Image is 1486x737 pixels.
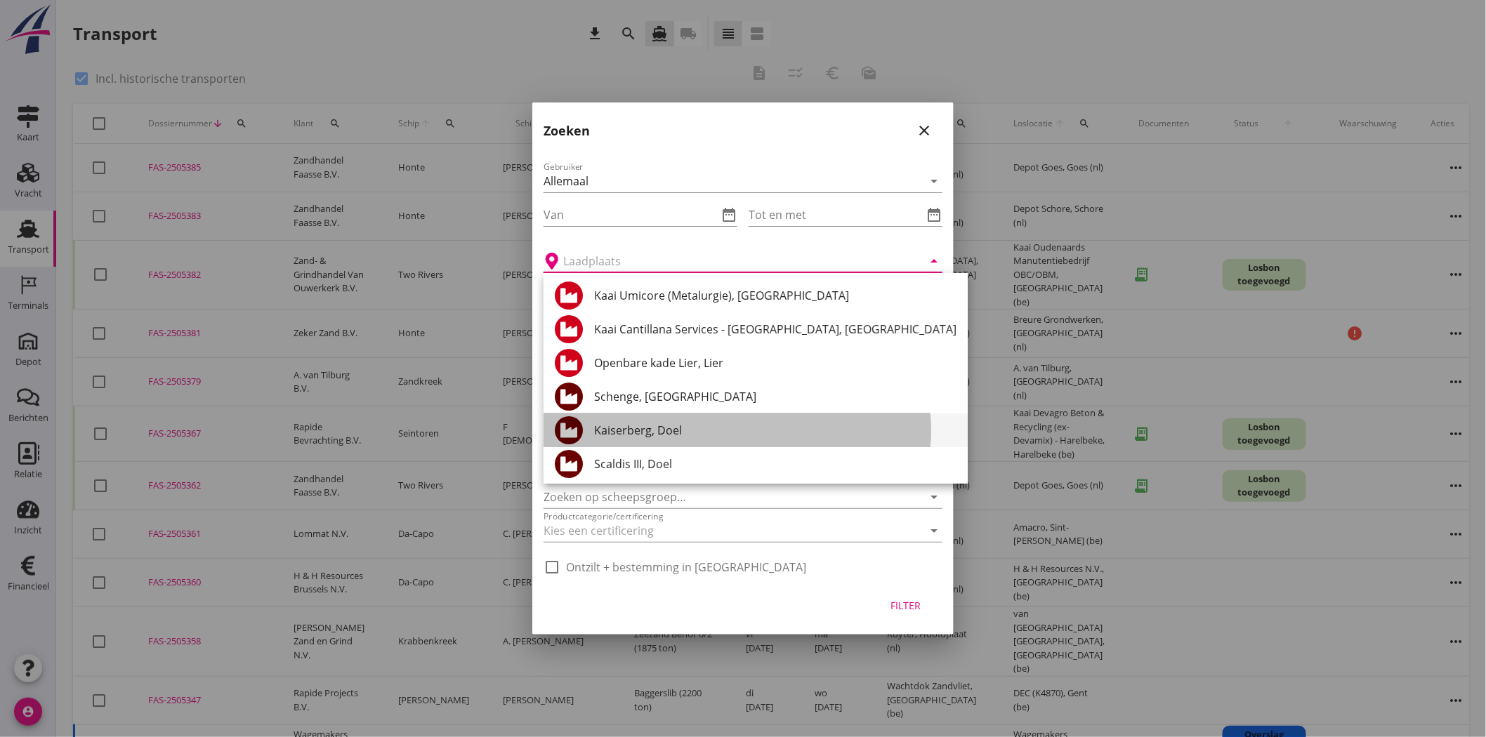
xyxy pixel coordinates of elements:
div: Kaiserberg, Doel [594,422,956,439]
i: arrow_drop_down [926,253,942,270]
input: Tot en met [749,204,923,226]
i: date_range [721,206,737,223]
input: Laadplaats [563,250,903,272]
i: arrow_drop_down [926,522,942,539]
input: Van [544,204,718,226]
div: Kaai Cantillana Services - [GEOGRAPHIC_DATA], [GEOGRAPHIC_DATA] [594,321,956,338]
button: Filter [875,592,937,618]
div: Schenge, [GEOGRAPHIC_DATA] [594,388,956,405]
div: Allemaal [544,175,589,187]
i: close [916,122,933,139]
h2: Zoeken [544,121,590,140]
div: Filter [886,598,926,613]
div: Kaai Umicore (Metalurgie), [GEOGRAPHIC_DATA] [594,287,956,304]
label: Ontzilt + bestemming in [GEOGRAPHIC_DATA] [566,560,806,574]
i: arrow_drop_down [926,173,942,190]
i: arrow_drop_down [926,489,942,505]
i: date_range [926,206,942,223]
div: Scaldis III, Doel [594,456,956,472]
div: Openbare kade Lier, Lier [594,354,956,371]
